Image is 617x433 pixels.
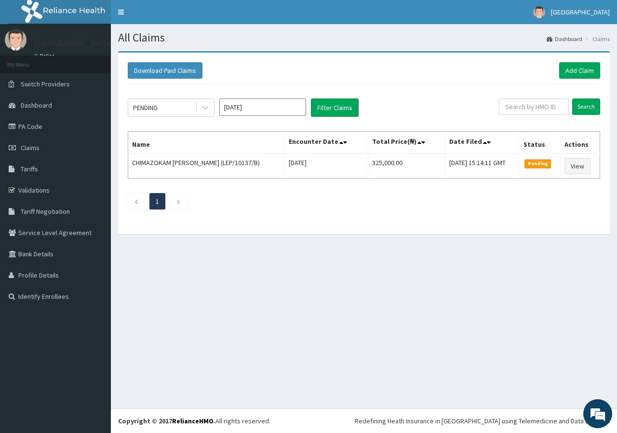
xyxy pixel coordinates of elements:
span: Claims [21,143,40,152]
img: User Image [533,6,545,18]
div: PENDING [133,103,158,112]
a: RelianceHMO [172,417,214,425]
th: Total Price(₦) [368,132,445,154]
input: Search by HMO ID [499,98,569,115]
a: Add Claim [559,62,600,79]
th: Name [128,132,285,154]
a: View [564,158,590,174]
li: Claims [583,35,610,43]
div: Redefining Heath Insurance in [GEOGRAPHIC_DATA] using Telemedicine and Data Science! [355,416,610,426]
img: User Image [5,29,27,51]
span: Pending [524,159,551,168]
span: Switch Providers [21,80,70,88]
span: [GEOGRAPHIC_DATA] [551,8,610,16]
strong: Copyright © 2017 . [118,417,215,425]
a: Next page [176,197,181,206]
a: Page 1 is your current page [156,197,159,206]
a: Dashboard [547,35,582,43]
p: [GEOGRAPHIC_DATA] [34,39,113,48]
span: Tariffs [21,165,38,173]
span: Tariff Negotiation [21,207,70,216]
th: Date Filed [445,132,519,154]
td: 325,000.00 [368,154,445,179]
th: Encounter Date [284,132,368,154]
td: [DATE] [284,154,368,179]
a: Previous page [134,197,138,206]
th: Actions [561,132,600,154]
a: Online [34,53,57,59]
td: CHIMAZOKAM [PERSON_NAME] (LEP/10137/B) [128,154,285,179]
td: [DATE] 15:14:11 GMT [445,154,519,179]
button: Download Paid Claims [128,62,202,79]
h1: All Claims [118,31,610,44]
th: Status [520,132,561,154]
input: Select Month and Year [219,98,306,116]
input: Search [572,98,600,115]
span: Dashboard [21,101,52,110]
footer: All rights reserved. [111,408,617,433]
button: Filter Claims [311,98,359,117]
